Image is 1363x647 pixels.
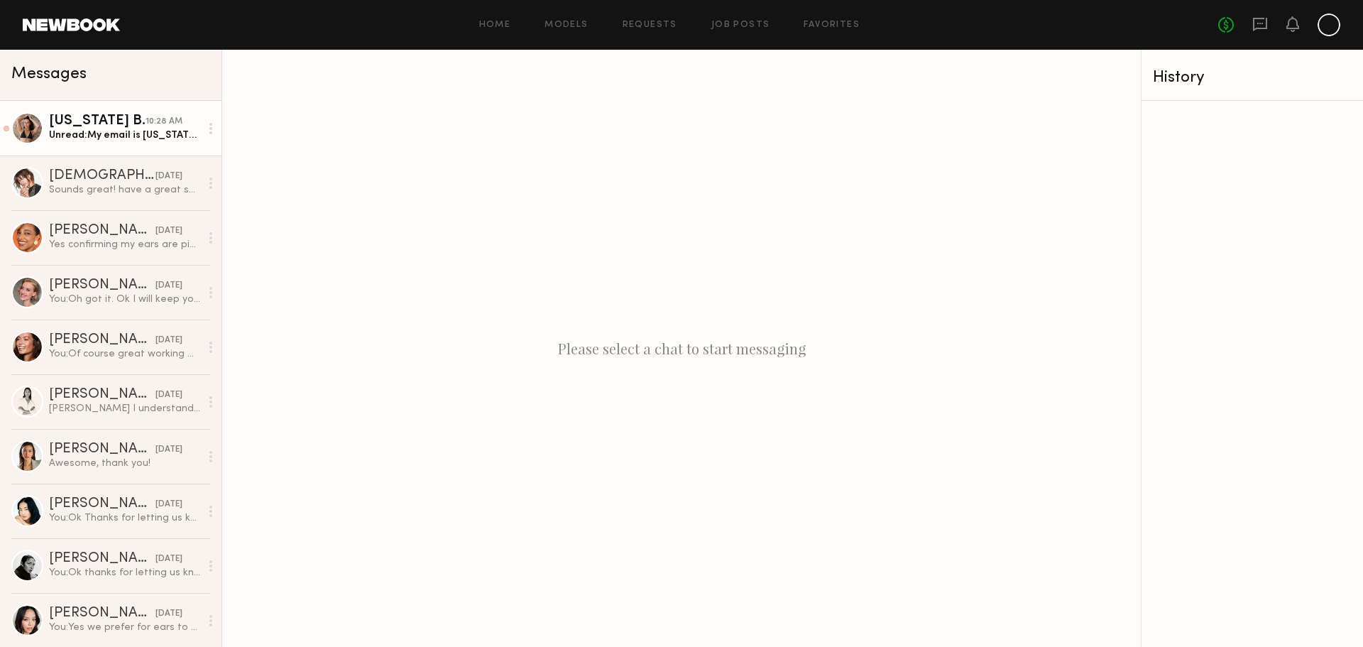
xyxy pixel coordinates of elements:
[155,224,182,238] div: [DATE]
[623,21,677,30] a: Requests
[49,333,155,347] div: [PERSON_NAME]
[711,21,770,30] a: Job Posts
[155,334,182,347] div: [DATE]
[155,553,182,566] div: [DATE]
[49,224,155,238] div: [PERSON_NAME]
[804,21,860,30] a: Favorites
[49,566,200,580] div: You: Ok thanks for letting us know.
[155,607,182,621] div: [DATE]
[146,115,182,129] div: 10:28 AM
[155,388,182,402] div: [DATE]
[49,278,155,293] div: [PERSON_NAME]
[1153,70,1352,86] div: History
[49,238,200,251] div: Yes confirming my ears are pierced. I have 2 holes on right side, 3 on left. And either hours wor...
[479,21,511,30] a: Home
[49,293,200,306] div: You: Oh got it. Ok I will keep you in mind the next time we shoot in LA area. :)
[49,169,155,183] div: [DEMOGRAPHIC_DATA][PERSON_NAME]
[49,129,200,142] div: Unread: My email is [US_STATE][EMAIL_ADDRESS][PERSON_NAME][DOMAIN_NAME] if needed
[155,443,182,457] div: [DATE]
[49,183,200,197] div: Sounds great! have a great shoot!
[49,402,200,415] div: [PERSON_NAME] I understand, thank you for still getting back to me :)
[49,607,155,621] div: [PERSON_NAME]
[49,442,155,457] div: [PERSON_NAME]
[544,21,588,30] a: Models
[11,66,87,82] span: Messages
[49,388,155,402] div: [PERSON_NAME]
[155,279,182,293] div: [DATE]
[49,511,200,525] div: You: Ok Thanks for letting us know!
[222,50,1141,647] div: Please select a chat to start messaging
[49,347,200,361] div: You: Of course great working with you!
[49,552,155,566] div: [PERSON_NAME]
[155,170,182,183] div: [DATE]
[49,497,155,511] div: [PERSON_NAME]
[155,498,182,511] div: [DATE]
[49,114,146,129] div: [US_STATE] B.
[49,457,200,470] div: Awesome, thank you!
[49,621,200,634] div: You: Yes we prefer for ears to be pierced. Thanks for letting us know.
